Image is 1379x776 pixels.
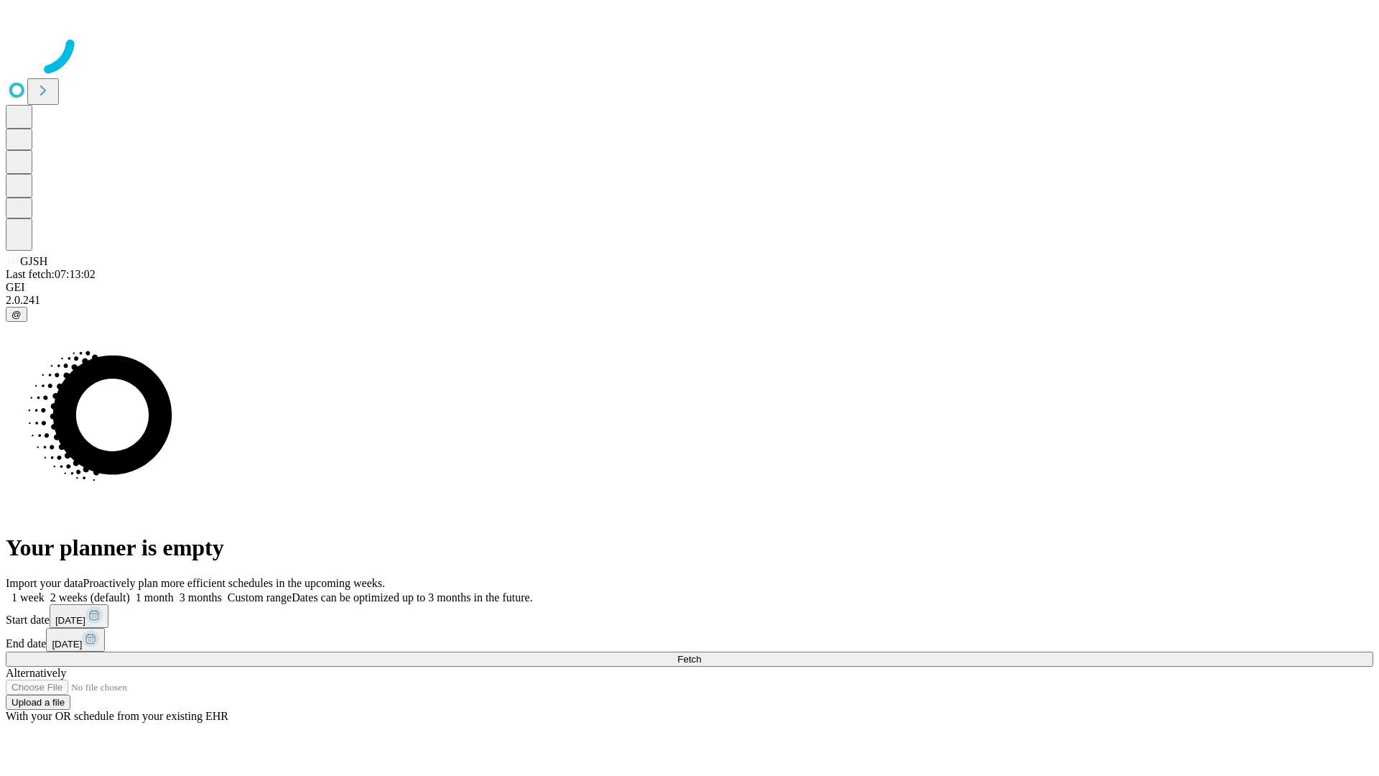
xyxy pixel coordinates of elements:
[50,604,108,628] button: [DATE]
[6,604,1373,628] div: Start date
[6,652,1373,667] button: Fetch
[6,710,228,722] span: With your OR schedule from your existing EHR
[55,615,85,626] span: [DATE]
[52,639,82,650] span: [DATE]
[6,667,66,679] span: Alternatively
[11,309,22,320] span: @
[228,591,292,604] span: Custom range
[6,294,1373,307] div: 2.0.241
[6,628,1373,652] div: End date
[6,695,70,710] button: Upload a file
[6,307,27,322] button: @
[292,591,532,604] span: Dates can be optimized up to 3 months in the future.
[83,577,385,589] span: Proactively plan more efficient schedules in the upcoming weeks.
[11,591,45,604] span: 1 week
[50,591,130,604] span: 2 weeks (default)
[6,577,83,589] span: Import your data
[677,654,701,665] span: Fetch
[180,591,222,604] span: 3 months
[20,255,47,267] span: GJSH
[136,591,174,604] span: 1 month
[6,268,96,280] span: Last fetch: 07:13:02
[6,281,1373,294] div: GEI
[46,628,105,652] button: [DATE]
[6,535,1373,561] h1: Your planner is empty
